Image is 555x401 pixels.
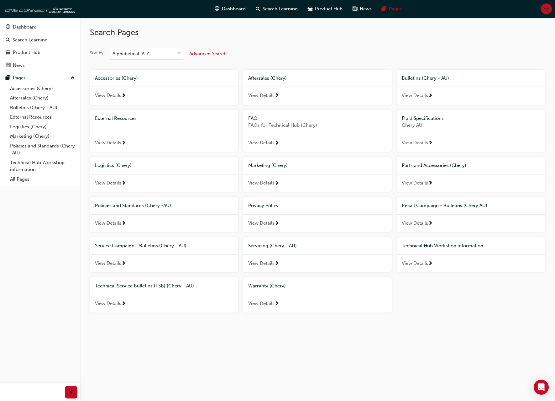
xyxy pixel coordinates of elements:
span: Warranty (Chery) [248,283,286,289]
span: Bulletins (Chery - AU) [402,75,449,81]
span: next-icon [121,221,126,227]
span: Parts and Accessories (Chery) [402,163,466,168]
span: Policies and Standards (Chery -AU) [95,203,171,208]
span: View Details [248,92,275,99]
span: FAQs for Technical Hub (Chery) [248,122,386,129]
a: Marketing (Chery) [8,131,77,141]
span: next-icon [275,141,279,146]
a: search-iconSearch Learning [251,3,303,15]
span: External Resources [95,115,137,121]
span: next-icon [428,261,433,267]
div: Search Learning [13,36,48,44]
a: Technical Service Bulletins (TSB) (Chery - AU)View Details [90,277,238,313]
a: Accessories (Chery)View Details [90,70,238,105]
a: Aftersales (Chery) [8,93,77,103]
span: View Details [95,92,121,99]
a: car-iconProduct Hub [303,3,348,15]
a: Technical Hub Workshop informationView Details [397,237,545,272]
span: up-icon [71,74,75,82]
span: next-icon [428,181,433,186]
span: View Details [402,179,428,187]
span: next-icon [121,93,126,99]
a: Marketing (Chery)View Details [243,157,391,192]
a: Fluid SpecificationsChery AUView Details [397,110,545,152]
span: View Details [402,260,428,267]
span: Dashboard [222,5,246,13]
span: news-icon [353,5,357,13]
a: External Resources [8,112,77,122]
a: News [3,60,77,71]
span: View Details [402,139,428,147]
span: FAQ [248,115,258,121]
span: next-icon [121,181,126,186]
span: next-icon [428,93,433,99]
span: Chery AU [402,122,540,129]
span: View Details [95,260,121,267]
a: External ResourcesView Details [90,110,238,152]
a: Parts and Accessories (Chery)View Details [397,157,545,192]
span: Aftersales (Chery) [248,75,287,81]
span: Pages [389,5,402,13]
div: Alphabetical: A-Z [113,50,149,57]
span: next-icon [428,221,433,227]
a: Policies and Standards (Chery -AU)View Details [90,197,238,232]
a: Aftersales (Chery)View Details [243,70,391,105]
a: news-iconNews [348,3,377,15]
span: prev-icon [69,388,74,396]
span: search-icon [6,37,10,43]
span: Logistics (Chery) [95,163,132,168]
span: Servicing (Chery - AU) [248,243,297,249]
span: search-icon [256,5,260,13]
span: guage-icon [6,24,10,30]
img: oneconnect [3,3,75,15]
div: Sort by [90,50,103,56]
a: Service Campaign - Bulletins (Chery - AU)View Details [90,237,238,272]
span: next-icon [428,141,433,146]
button: Pages [3,72,77,84]
a: Search Learning [3,34,77,46]
span: View Details [248,260,275,267]
span: down-icon [177,50,181,58]
span: next-icon [121,141,126,146]
span: View Details [402,220,428,227]
span: Fluid Specifications [402,115,444,121]
a: Technical Hub Workshop information [8,158,77,174]
a: Servicing (Chery - AU)View Details [243,237,391,272]
a: All Pages [8,174,77,184]
span: guage-icon [215,5,219,13]
button: DashboardSearch LearningProduct HubNews [3,20,77,72]
a: FAQFAQs for Technical Hub (Chery)View Details [243,110,391,152]
span: next-icon [275,301,279,307]
div: Product Hub [13,49,40,56]
span: next-icon [275,181,279,186]
a: Privacy PolicyView Details [243,197,391,232]
span: Technical Service Bulletins (TSB) (Chery - AU) [95,283,194,289]
span: View Details [248,220,275,227]
div: News [13,62,25,69]
span: pages-icon [6,75,10,81]
span: Marketing (Chery) [248,163,288,168]
span: EH [543,5,550,13]
a: Recall Campaign - Bulletins (Chery AU)View Details [397,197,545,232]
div: Dashboard [13,24,37,31]
span: car-icon [6,50,10,56]
a: Accessories (Chery) [8,84,77,94]
span: View Details [95,300,121,307]
span: Advanced Search [189,51,227,56]
span: View Details [248,179,275,187]
span: news-icon [6,63,10,68]
a: Logistics (Chery)View Details [90,157,238,192]
span: next-icon [121,301,126,307]
span: next-icon [275,261,279,267]
a: Policies and Standards (Chery -AU) [8,141,77,158]
span: Technical Hub Workshop information [402,243,483,249]
span: Privacy Policy [248,203,279,208]
span: Service Campaign - Bulletins (Chery - AU) [95,243,186,249]
h2: Search Pages [90,28,545,38]
a: pages-iconPages [377,3,407,15]
span: next-icon [121,261,126,267]
a: Logistics (Chery) [8,122,77,132]
a: guage-iconDashboard [210,3,251,15]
